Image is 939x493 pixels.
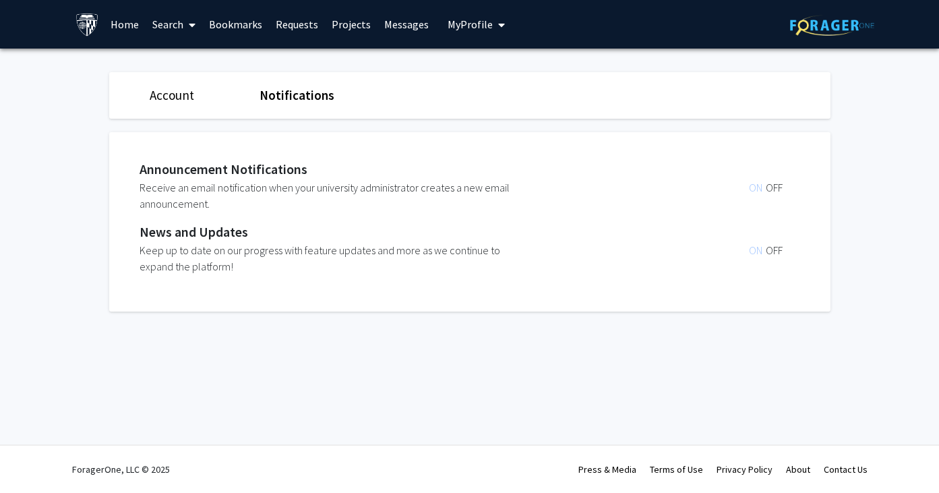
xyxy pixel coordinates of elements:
a: Privacy Policy [717,463,773,475]
a: Bookmarks [202,1,269,48]
img: ForagerOne Logo [790,15,874,36]
a: Projects [325,1,377,48]
div: News and Updates [140,222,793,242]
a: Terms of Use [650,463,703,475]
a: Messages [377,1,435,48]
img: Johns Hopkins University Logo [75,13,99,36]
span: ON [749,243,766,257]
a: Press & Media [578,463,636,475]
a: Account [150,87,194,103]
span: OFF [766,181,783,194]
span: ON [749,181,766,194]
span: My Profile [448,18,493,31]
a: Requests [269,1,325,48]
a: Notifications [260,87,334,103]
iframe: Chat [10,432,57,483]
span: OFF [766,243,783,257]
div: ForagerOne, LLC © 2025 [72,446,170,493]
a: Contact Us [824,463,868,475]
div: Announcement Notifications [140,159,793,179]
div: Keep up to date on our progress with feature updates and more as we continue to expand the platform! [140,242,521,274]
a: Home [104,1,146,48]
a: Search [146,1,202,48]
a: About [786,463,810,475]
div: Receive an email notification when your university administrator creates a new email announcement. [140,179,521,212]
